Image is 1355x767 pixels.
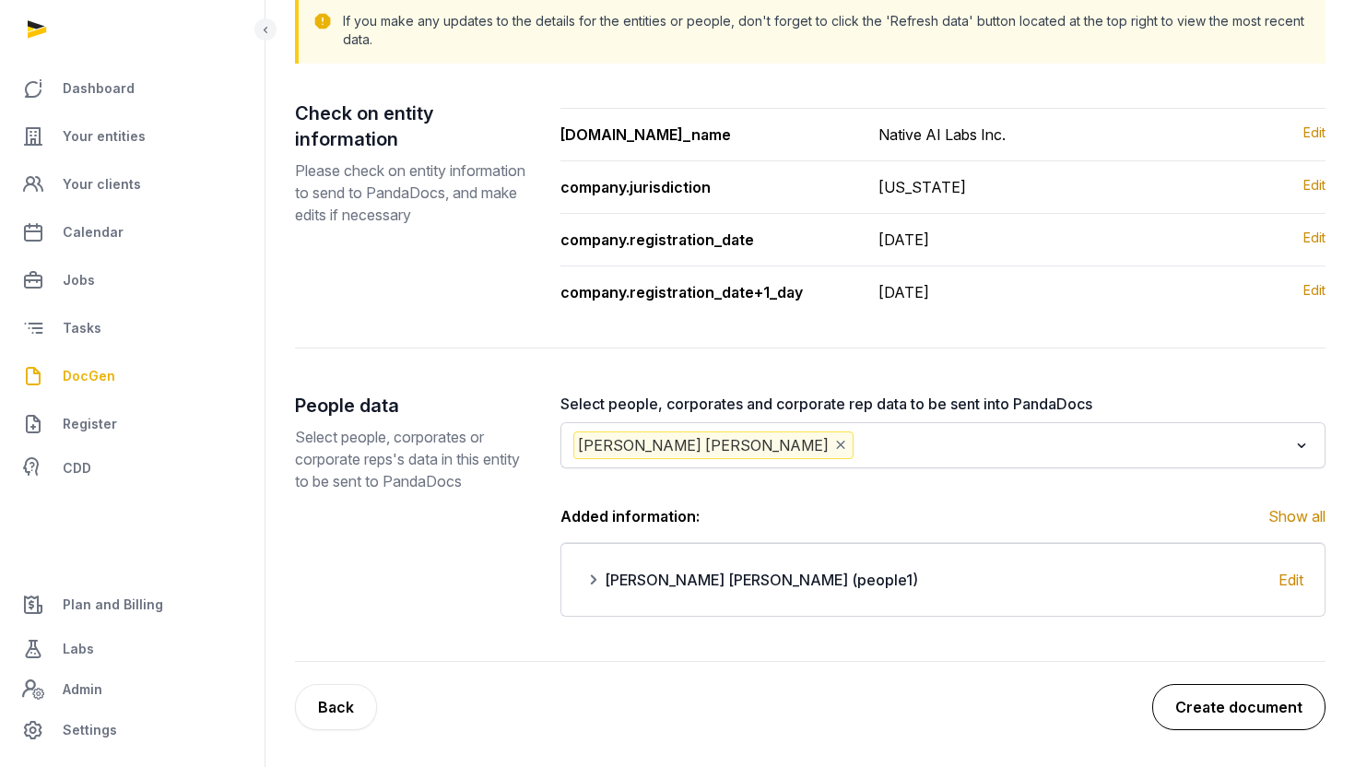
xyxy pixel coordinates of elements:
div: company.registration_date+1_day [560,281,849,303]
div: Show all [1268,505,1326,527]
a: Your entities [15,114,250,159]
a: Register [15,402,250,446]
a: Edit [1303,281,1326,303]
span: Plan and Billing [63,594,163,616]
p: Please check on entity information to send to PandaDocs, and make edits if necessary [295,159,531,226]
span: Register [63,413,117,435]
button: Create document [1152,684,1326,730]
span: CDD [63,457,91,479]
a: DocGen [15,354,250,398]
a: Edit [1303,176,1326,198]
button: Back [295,684,377,730]
label: Select people, corporates and corporate rep data to be sent into PandaDocs [560,393,1326,415]
span: [PERSON_NAME] [PERSON_NAME] (people1) [605,569,918,591]
span: Tasks [63,317,101,339]
span: DocGen [63,365,115,387]
div: Native AI Labs Inc. [878,124,1006,146]
a: Calendar [15,210,250,254]
h2: Check on entity information [295,100,531,152]
a: Edit [1303,124,1326,146]
div: [US_STATE] [878,176,966,198]
a: Jobs [15,258,250,302]
a: Tasks [15,306,250,350]
a: CDD [15,450,250,487]
p: If you make any updates to the details for the entities or people, don't forget to click the 'Ref... [343,12,1311,49]
span: Admin [63,678,102,701]
a: Your clients [15,162,250,206]
p: Select people, corporates or corporate reps's data in this entity to be sent to PandaDocs [295,426,531,492]
span: Your clients [63,173,141,195]
div: [DATE] [878,229,929,251]
div: company.jurisdiction [560,176,849,198]
a: Plan and Billing [15,583,250,627]
span: Calendar [63,221,124,243]
h2: People data [295,393,531,419]
span: Your entities [63,125,146,147]
span: Jobs [63,269,95,291]
div: company.registration_date [560,229,849,251]
a: Dashboard [15,66,250,111]
a: Admin [15,671,250,708]
span: Settings [63,719,117,741]
span: [PERSON_NAME] [PERSON_NAME] [573,431,854,459]
a: Labs [15,627,250,671]
span: Labs [63,638,94,660]
input: Search for option [857,431,1289,459]
div: Search for option [570,428,1317,463]
span: Dashboard [63,77,135,100]
div: [DATE] [878,281,929,303]
a: Settings [15,708,250,752]
li: Added information: [560,505,1326,527]
a: Edit [1303,229,1326,251]
button: Deselect Jasminder Singh Gulati [832,432,849,458]
div: [DOMAIN_NAME]_name [560,124,849,146]
a: Edit [1278,571,1303,589]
